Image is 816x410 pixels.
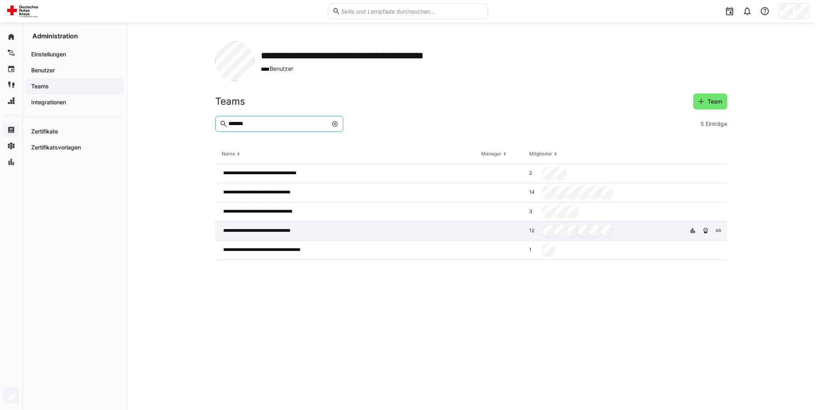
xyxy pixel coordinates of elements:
span: Team [706,98,723,105]
span: 3 [529,208,539,215]
button: Team [693,94,727,109]
div: Mitglieder [529,151,552,157]
span: 14 [529,189,539,195]
div: Name [222,151,235,157]
span: 2 [529,170,539,176]
input: Skills und Lernpfade durchsuchen… [340,8,484,15]
span: 5 [700,120,704,128]
div: Manager [481,151,502,157]
span: 12 [529,227,539,234]
span: Einträge [706,120,727,128]
h2: Teams [215,96,245,107]
span: 1 [529,247,539,253]
span: Benutzer [261,65,488,73]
